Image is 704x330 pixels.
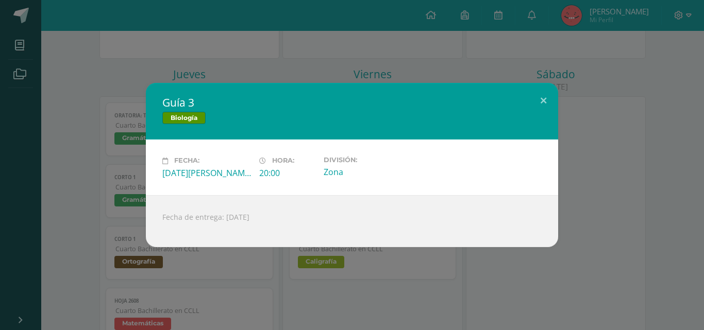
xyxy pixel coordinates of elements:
h2: Guía 3 [162,95,542,110]
span: Biología [162,112,206,124]
span: Fecha: [174,157,199,165]
div: Zona [324,166,412,178]
span: Hora: [272,157,294,165]
label: División: [324,156,412,164]
button: Close (Esc) [529,83,558,118]
div: [DATE][PERSON_NAME] [162,167,251,179]
div: Fecha de entrega: [DATE] [146,195,558,247]
div: 20:00 [259,167,315,179]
